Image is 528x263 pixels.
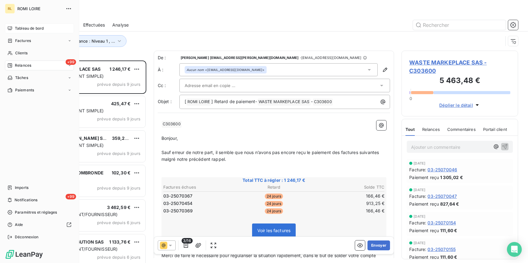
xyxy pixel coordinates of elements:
span: C303600 [162,121,182,128]
span: Factures [15,38,31,44]
td: 166,46 € [311,207,385,214]
h3: 5 463,48 € [409,75,510,87]
span: 3/16 [182,238,193,244]
a: Aide [5,220,74,230]
span: 1 133,76 € [109,239,131,244]
span: C303600 [313,98,333,106]
span: 24 jours [265,194,283,199]
span: 3 462,59 € [107,205,131,210]
span: Tâches [15,75,28,81]
span: Paiement reçu [409,254,439,260]
span: 03-25070369 [163,208,193,214]
span: Aide [15,222,23,228]
span: Tableau de bord [15,26,44,31]
span: Facture : [409,193,426,199]
span: ROMI LOIRE [17,6,62,11]
td: 913,25 € [311,200,385,207]
span: +99 [66,194,76,199]
span: 827,64 € [440,201,459,207]
span: Paiement reçu [409,201,439,207]
span: Relances [422,127,440,132]
span: 0 [410,96,412,101]
img: Logo LeanPay [5,249,43,259]
span: Niveau de relance : Niveau 1 , ... [53,39,115,44]
span: 111,60 € [440,227,457,234]
label: Cc : [158,82,179,89]
span: 111,60 € [440,254,457,260]
span: Paiements [15,87,34,93]
span: [DATE] [414,241,425,245]
span: 359,26 € [112,136,132,141]
th: Retard [237,184,311,190]
span: Portail client [483,127,507,132]
div: grid [30,61,146,263]
span: Relances [15,63,31,68]
span: Commentaires [447,127,476,132]
span: 1 246,17 € [109,66,131,72]
button: Niveau de relance : Niveau 1 , ... [44,35,127,47]
span: Paiement reçu [409,174,439,181]
span: 03-25070154 [427,219,456,226]
span: prévue depuis 6 jours [97,255,140,260]
span: GROUPE 1 (CLIENT/FOURNISSEUR) [44,246,118,252]
span: +99 [66,59,76,65]
span: prévue depuis 9 jours [97,116,140,121]
span: Clients [15,50,28,56]
span: WASTE MARKEPLACE SAS - C303600 [409,58,510,75]
span: 03-25070367 [163,193,193,199]
span: ] Retard de paiement- [211,99,257,104]
div: RL [5,4,15,14]
span: 425,47 € [111,101,131,106]
span: Total TTC à régler : 1 246,17 € [162,177,386,183]
span: [DATE] [414,215,425,218]
span: GROUPE 1 (CLIENT/FOURNISSEUR) [44,212,118,217]
span: - [EMAIL_ADDRESS][DOMAIN_NAME] [300,56,361,60]
em: Aucun nom [187,68,204,72]
th: Factures échues [163,184,237,190]
span: Effectuées [83,22,105,28]
span: [ [185,99,186,104]
div: <[EMAIL_ADDRESS][DOMAIN_NAME]> [187,68,265,72]
span: prévue depuis 6 jours [97,220,140,225]
span: Paiement reçu [409,227,439,234]
button: Déplier le détail [437,102,482,109]
span: 03-25070155 [427,246,456,253]
span: WASTE MARKEPLACE SAS [258,98,311,106]
span: Tout [406,127,415,132]
span: Déplier le détail [439,102,473,108]
span: 03-25070046 [427,166,457,173]
td: 166,46 € [311,193,385,199]
span: Notifications [15,197,37,203]
span: 24 jours [265,208,283,214]
span: [DATE] [414,188,425,192]
span: Bonjour, [161,136,178,141]
span: 24 jours [265,201,283,207]
th: Solde TTC [311,184,385,190]
span: Imports [15,185,28,190]
input: Adresse email en copie ... [185,81,251,90]
span: 102,30 € [112,170,131,175]
span: Facture : [409,246,426,253]
span: 03-25070454 [163,200,193,207]
div: Open Intercom Messenger [507,242,522,257]
span: prévue depuis 9 jours [97,82,140,87]
label: À : [158,67,179,73]
span: Analyse [112,22,129,28]
span: Facture : [409,166,426,173]
span: [PERSON_NAME] [EMAIL_ADDRESS][PERSON_NAME][DOMAIN_NAME] [181,56,298,60]
span: Voir les factures [257,228,291,233]
span: De : [158,55,179,61]
input: Rechercher [413,20,506,30]
span: Objet : [158,99,172,104]
span: prévue depuis 9 jours [97,151,140,156]
span: - [311,99,313,104]
span: Sauf erreur de notre part, il semble que nous n’avons pas encore reçu le paiement des factures su... [161,150,380,162]
span: Déconnexion [15,234,39,240]
span: ROMI LOIRE [187,98,211,106]
span: prévue depuis 9 jours [97,186,140,190]
span: Facture : [409,219,426,226]
span: Paramètres et réglages [15,210,57,215]
span: 03-25070047 [427,193,457,199]
button: Envoyer [367,240,390,250]
span: [DATE] [414,161,425,165]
